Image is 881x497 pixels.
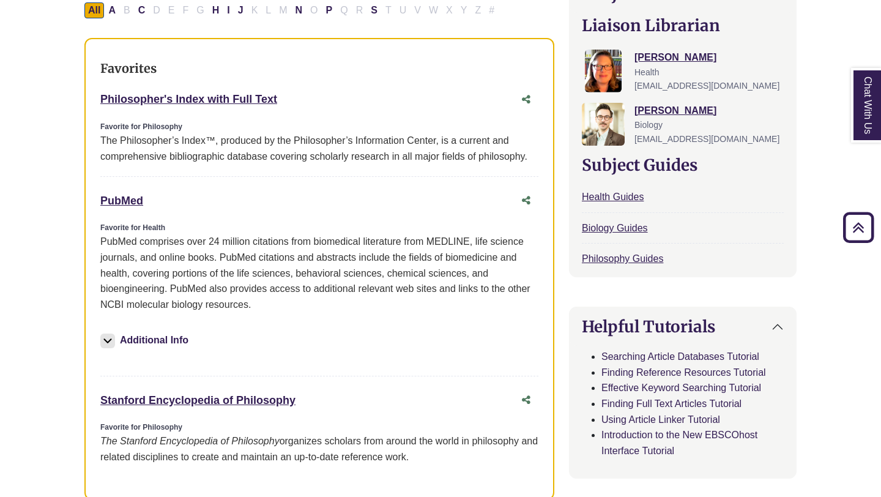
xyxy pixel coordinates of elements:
i: The Stanford Encyclopedia of Philosophy [100,436,280,446]
div: Favorite for Philosophy [100,121,538,133]
a: [PERSON_NAME] [634,52,716,62]
p: PubMed comprises over 24 million citations from biomedical literature from MEDLINE, life science ... [100,234,538,312]
a: Finding Reference Resources Tutorial [601,367,766,378]
button: Filter Results C [135,2,149,18]
div: Alpha-list to filter by first letter of database name [84,4,499,15]
a: [PERSON_NAME] [634,105,716,116]
a: Introduction to the New EBSCOhost Interface Tutorial [601,430,757,456]
img: Jessica Moore [585,50,622,92]
button: Helpful Tutorials [570,307,796,346]
button: Filter Results I [223,2,233,18]
a: Philosophy Guides [582,253,663,264]
a: Finding Full Text Articles Tutorial [601,398,742,409]
a: Philosopher's Index with Full Text [100,93,277,105]
span: [EMAIL_ADDRESS][DOMAIN_NAME] [634,81,779,91]
a: PubMed [100,195,143,207]
h2: Liaison Librarian [582,16,784,35]
img: Greg Rosauer [582,103,625,146]
a: Effective Keyword Searching Tutorial [601,383,761,393]
a: Searching Article Databases Tutorial [601,351,759,362]
button: Share this database [514,189,538,212]
div: organizes scholars from around the world in philosophy and related disciplines to create and main... [100,433,538,465]
button: Filter Results J [234,2,247,18]
a: Back to Top [839,219,878,236]
span: Biology [634,120,663,130]
button: Filter Results S [367,2,381,18]
button: All [84,2,104,18]
a: Biology Guides [582,223,648,233]
button: Additional Info [100,332,192,349]
button: Filter Results P [322,2,336,18]
div: The Philosopher’s Index™, produced by the Philosopher’s Information Center, is a current and comp... [100,133,538,164]
button: Filter Results H [209,2,223,18]
h3: Favorites [100,61,538,76]
h2: Subject Guides [582,155,784,174]
a: Health Guides [582,192,644,202]
span: Health [634,67,659,77]
a: Stanford Encyclopedia of Philosophy [100,394,296,406]
span: [EMAIL_ADDRESS][DOMAIN_NAME] [634,134,779,144]
button: Share this database [514,88,538,111]
div: Favorite for Philosophy [100,422,538,433]
button: Filter Results N [292,2,307,18]
button: Filter Results A [105,2,119,18]
button: Share this database [514,389,538,412]
div: Favorite for Health [100,222,538,234]
a: Using Article Linker Tutorial [601,414,720,425]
